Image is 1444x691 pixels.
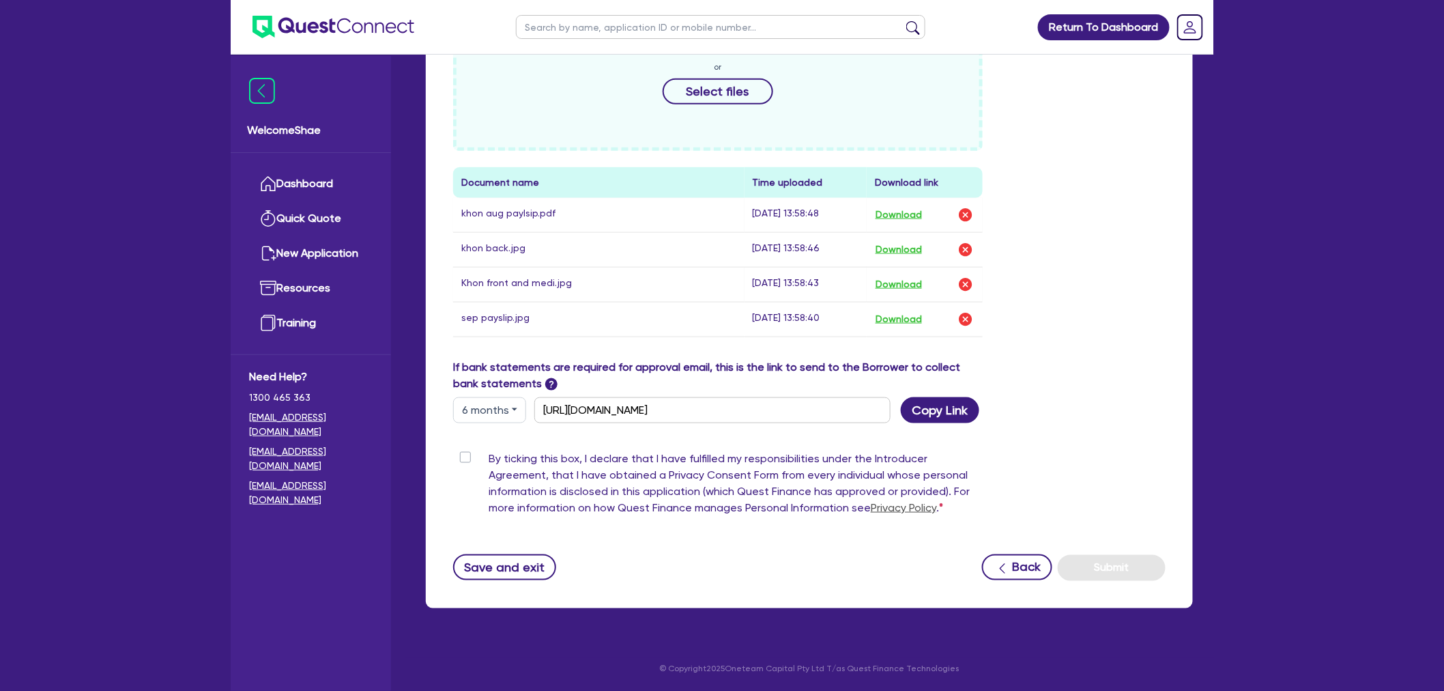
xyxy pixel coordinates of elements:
[249,306,373,341] a: Training
[453,554,556,580] button: Save and exit
[489,451,983,522] label: By ticking this box, I declare that I have fulfilled my responsibilities under the Introducer Agr...
[453,198,745,233] td: khon aug paylsip.pdf
[260,280,276,296] img: resources
[416,663,1202,675] p: © Copyright 2025 Oneteam Capital Pty Ltd T/as Quest Finance Technologies
[247,122,375,139] span: Welcome Shae
[867,167,983,198] th: Download link
[982,554,1052,580] button: Back
[1058,555,1166,581] button: Submit
[453,167,745,198] th: Document name
[249,271,373,306] a: Resources
[453,232,745,267] td: khon back.jpg
[714,61,721,73] span: or
[260,210,276,227] img: quick-quote
[260,315,276,331] img: training
[249,236,373,271] a: New Application
[260,245,276,262] img: new-application
[957,277,974,293] img: delete-icon
[745,167,867,198] th: Time uploaded
[745,232,867,267] td: [DATE] 13:58:46
[1172,10,1208,45] a: Dropdown toggle
[249,445,373,473] a: [EMAIL_ADDRESS][DOMAIN_NAME]
[252,16,414,38] img: quest-connect-logo-blue
[249,391,373,405] span: 1300 465 363
[249,201,373,236] a: Quick Quote
[453,359,983,392] label: If bank statements are required for approval email, this is the link to send to the Borrower to c...
[249,167,373,201] a: Dashboard
[745,267,867,302] td: [DATE] 13:58:43
[875,206,923,224] button: Download
[249,78,275,104] img: icon-menu-close
[875,276,923,294] button: Download
[957,207,974,223] img: delete-icon
[453,397,526,423] button: Dropdown toggle
[901,397,979,423] button: Copy Link
[1038,14,1170,40] a: Return To Dashboard
[249,479,373,507] a: [EMAIL_ADDRESS][DOMAIN_NAME]
[545,378,558,391] span: ?
[745,198,867,233] td: [DATE] 13:58:48
[249,410,373,439] a: [EMAIL_ADDRESS][DOMAIN_NAME]
[516,15,925,39] input: Search by name, application ID or mobile number...
[663,79,773,104] button: Select files
[249,369,373,385] span: Need Help?
[957,242,974,258] img: delete-icon
[745,302,867,337] td: [DATE] 13:58:40
[875,241,923,259] button: Download
[875,311,923,328] button: Download
[957,311,974,328] img: delete-icon
[871,501,936,514] a: Privacy Policy
[453,302,745,337] td: sep payslip.jpg
[453,267,745,302] td: Khon front and medi.jpg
